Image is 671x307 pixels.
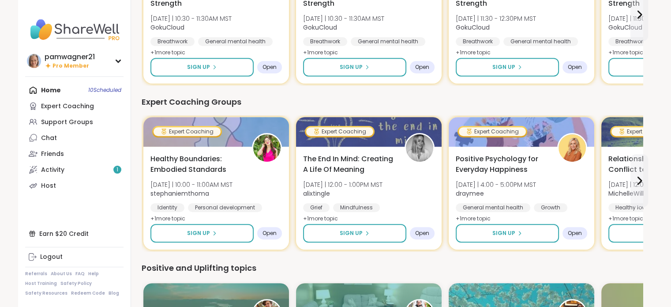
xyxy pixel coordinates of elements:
[60,280,92,287] a: Safety Policy
[41,118,93,127] div: Support Groups
[25,14,124,45] img: ShareWell Nav Logo
[150,23,184,32] b: GokuCloud
[27,54,41,68] img: pamwagner21
[456,37,500,46] div: Breathwork
[41,150,64,159] div: Friends
[150,189,209,198] b: stephaniemthoma
[150,180,232,189] span: [DATE] | 10:00 - 11:00AM MST
[40,253,63,262] div: Logout
[534,203,567,212] div: Growth
[568,64,582,71] span: Open
[303,37,347,46] div: Breathwork
[262,230,277,237] span: Open
[340,63,363,71] span: Sign Up
[116,166,118,174] span: 1
[608,189,654,198] b: MichelleWillard
[608,37,652,46] div: Breathwork
[492,63,515,71] span: Sign Up
[456,189,484,198] b: draymee
[154,127,221,136] div: Expert Coaching
[303,224,406,243] button: Sign Up
[306,127,373,136] div: Expert Coaching
[150,58,254,76] button: Sign Up
[25,162,124,178] a: Activity1
[188,203,262,212] div: Personal development
[608,23,642,32] b: GokuCloud
[559,134,586,162] img: draymee
[456,58,559,76] button: Sign Up
[51,271,72,277] a: About Us
[150,14,232,23] span: [DATE] | 10:30 - 11:30AM MST
[109,290,119,296] a: Blog
[75,271,85,277] a: FAQ
[142,262,643,274] div: Positive and Uplifting topics
[187,63,210,71] span: Sign Up
[459,127,526,136] div: Expert Coaching
[303,203,330,212] div: Grief
[41,134,57,143] div: Chat
[303,189,330,198] b: alixtingle
[88,271,99,277] a: Help
[351,37,425,46] div: General mental health
[253,134,281,162] img: stephaniemthoma
[25,114,124,130] a: Support Groups
[52,62,89,70] span: Pro Member
[456,14,536,23] span: [DATE] | 11:30 - 12:30PM MST
[456,203,530,212] div: General mental health
[333,203,380,212] div: Mindfulness
[150,203,184,212] div: Identity
[150,154,242,175] span: Healthy Boundaries: Embodied Standards
[25,146,124,162] a: Friends
[25,98,124,114] a: Expert Coaching
[25,226,124,242] div: Earn $20 Credit
[303,180,382,189] span: [DATE] | 12:00 - 1:00PM MST
[303,23,337,32] b: GokuCloud
[608,203,655,212] div: Healthy love
[142,96,643,108] div: Expert Coaching Groups
[456,23,490,32] b: GokuCloud
[187,229,210,237] span: Sign Up
[503,37,578,46] div: General mental health
[340,229,363,237] span: Sign Up
[41,102,94,111] div: Expert Coaching
[303,58,406,76] button: Sign Up
[406,134,433,162] img: alixtingle
[25,271,47,277] a: Referrals
[303,154,395,175] span: The End In Mind: Creating A Life Of Meaning
[45,52,95,62] div: pamwagner21
[150,37,195,46] div: Breathwork
[25,178,124,193] a: Host
[41,166,64,174] div: Activity
[568,230,582,237] span: Open
[303,14,384,23] span: [DATE] | 10:30 - 11:30AM MST
[25,280,57,287] a: Host Training
[150,224,254,243] button: Sign Up
[262,64,277,71] span: Open
[25,249,124,265] a: Logout
[41,182,56,190] div: Host
[456,154,547,175] span: Positive Psychology for Everyday Happiness
[456,224,559,243] button: Sign Up
[492,229,515,237] span: Sign Up
[25,130,124,146] a: Chat
[415,64,429,71] span: Open
[198,37,273,46] div: General mental health
[71,290,105,296] a: Redeem Code
[456,180,536,189] span: [DATE] | 4:00 - 5:00PM MST
[415,230,429,237] span: Open
[25,290,67,296] a: Safety Resources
